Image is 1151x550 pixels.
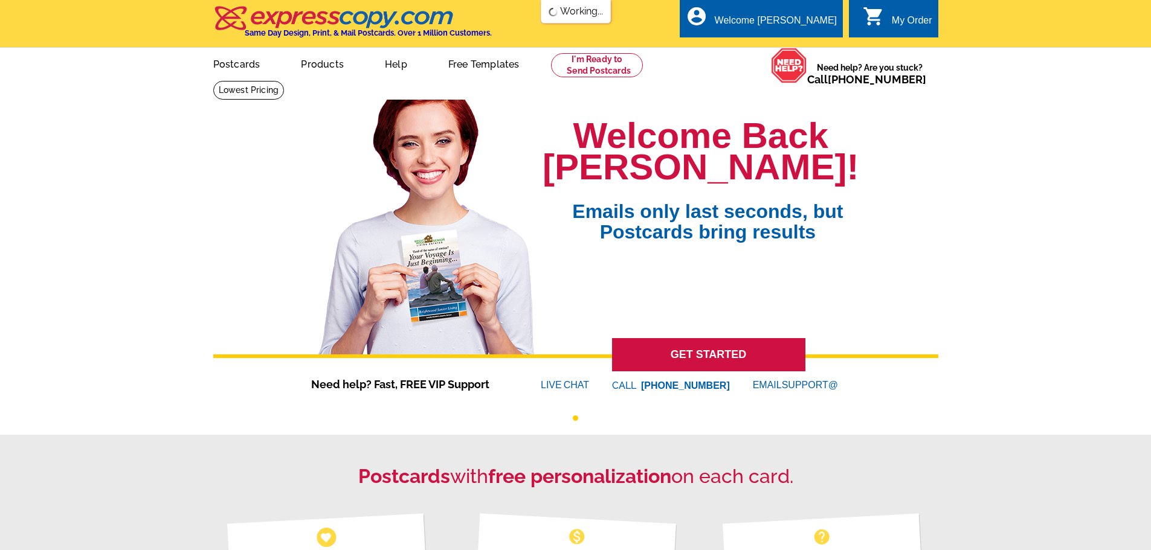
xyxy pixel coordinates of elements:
span: favorite [320,531,332,543]
button: 1 of 1 [573,415,578,421]
a: shopping_cart My Order [863,13,932,28]
span: Need help? Are you stuck? [807,62,932,86]
a: Free Templates [429,49,539,77]
a: GET STARTED [612,338,805,371]
strong: Postcards [358,465,450,487]
h4: Same Day Design, Print, & Mail Postcards. Over 1 Million Customers. [245,28,492,37]
a: Same Day Design, Print, & Mail Postcards. Over 1 Million Customers. [213,14,492,37]
div: Welcome [PERSON_NAME] [715,15,837,32]
img: welcome-back-logged-in.png [311,90,543,354]
font: SUPPORT@ [782,378,840,392]
img: loading... [548,7,558,17]
div: My Order [892,15,932,32]
strong: free personalization [488,465,671,487]
h1: Welcome Back [PERSON_NAME]! [543,120,859,183]
span: monetization_on [567,527,587,546]
a: Postcards [194,49,280,77]
span: help [812,527,831,546]
i: shopping_cart [863,5,885,27]
span: Call [807,73,926,86]
span: Emails only last seconds, but Postcards bring results [556,183,859,242]
a: [PHONE_NUMBER] [828,73,926,86]
img: help [771,48,807,83]
a: Help [366,49,427,77]
h2: with on each card. [213,465,938,488]
a: Products [282,49,363,77]
i: account_circle [686,5,708,27]
a: LIVECHAT [541,380,589,390]
font: LIVE [541,378,564,392]
span: Need help? Fast, FREE VIP Support [311,376,505,392]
